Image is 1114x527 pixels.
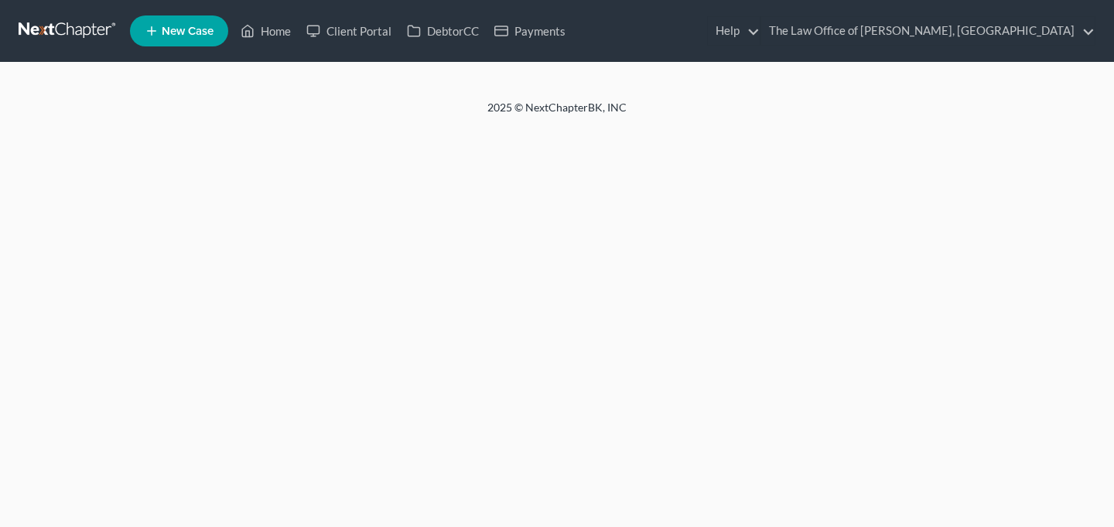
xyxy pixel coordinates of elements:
a: DebtorCC [399,17,487,45]
a: Help [708,17,760,45]
a: Payments [487,17,573,45]
a: Home [233,17,299,45]
a: Client Portal [299,17,399,45]
new-legal-case-button: New Case [130,15,228,46]
a: The Law Office of [PERSON_NAME], [GEOGRAPHIC_DATA] [761,17,1095,45]
div: 2025 © NextChapterBK, INC [116,100,998,128]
